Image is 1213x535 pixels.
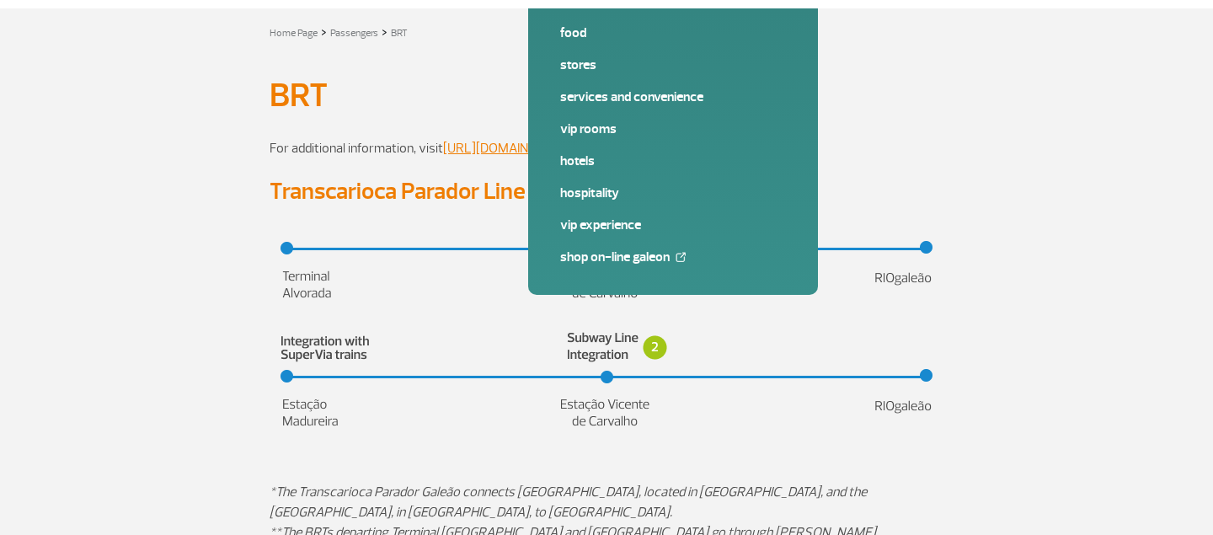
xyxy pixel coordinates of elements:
a: VIP Experience [560,216,786,234]
a: Shop On-line GaleOn [560,248,786,266]
h1: BRT [270,81,943,110]
a: > [382,22,387,41]
a: Passengers [330,27,378,40]
a: Hotels [560,152,786,170]
a: BRT [391,27,408,40]
a: Food [560,24,786,42]
img: External Link Icon [676,252,686,262]
a: Services and Convenience [560,88,786,106]
a: Stores [560,56,786,74]
a: [URL][DOMAIN_NAME] [443,140,574,157]
a: > [321,22,327,41]
a: Hospitality [560,184,786,202]
h3: Transcarioca Parador Line [270,179,943,204]
img: estacao-madureira-en.png [281,332,932,431]
p: For additional information, visit [270,138,943,158]
a: VIP Rooms [560,120,786,138]
a: Home Page [270,27,318,40]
